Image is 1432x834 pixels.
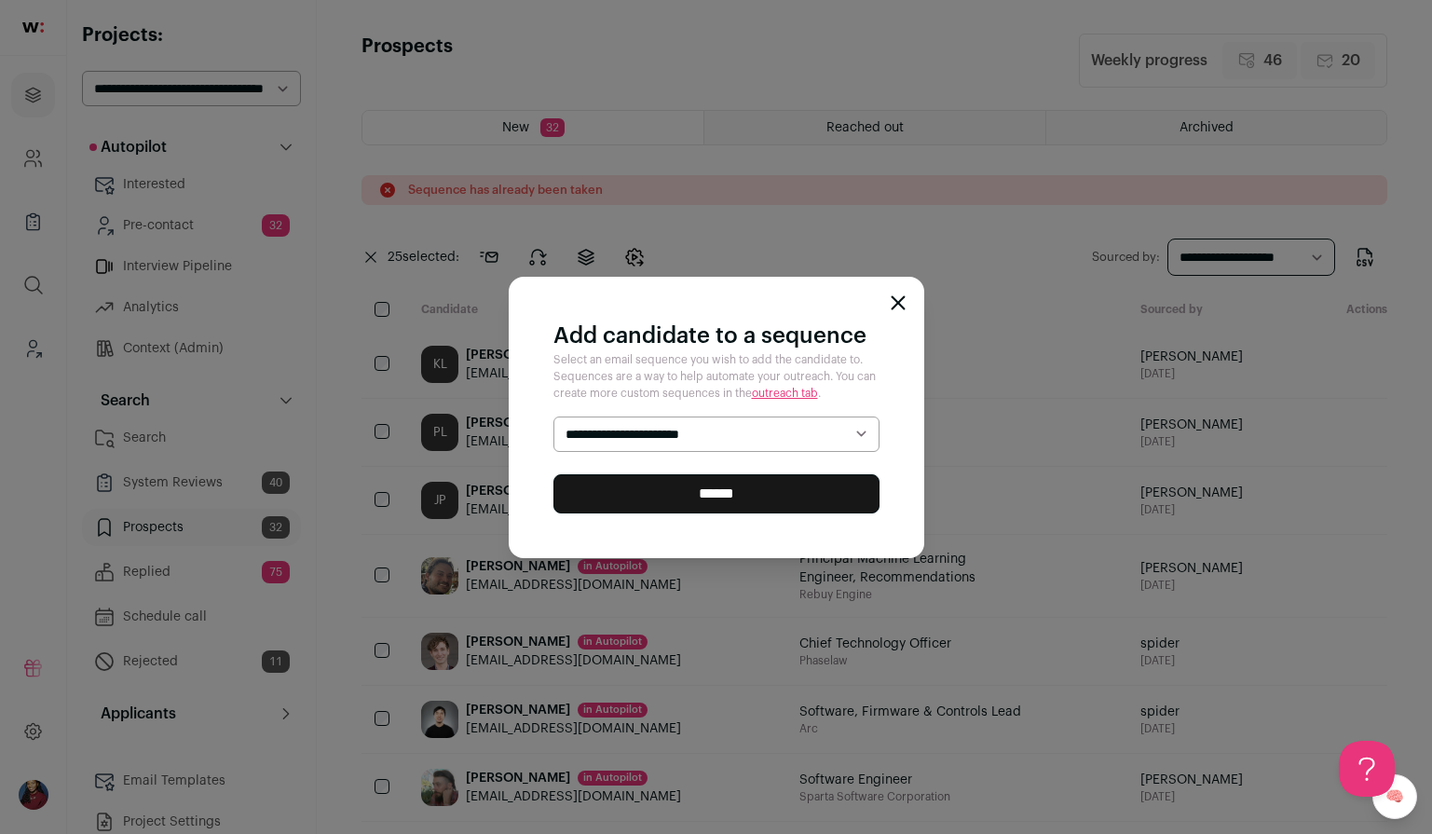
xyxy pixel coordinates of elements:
[1372,774,1417,819] a: 🧠
[553,321,880,351] h2: Add candidate to a sequence
[891,295,906,310] button: Close modal
[1339,741,1395,797] iframe: Help Scout Beacon - Open
[752,388,818,399] a: outreach tab
[553,351,880,402] p: Select an email sequence you wish to add the candidate to. Sequences are a way to help automate y...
